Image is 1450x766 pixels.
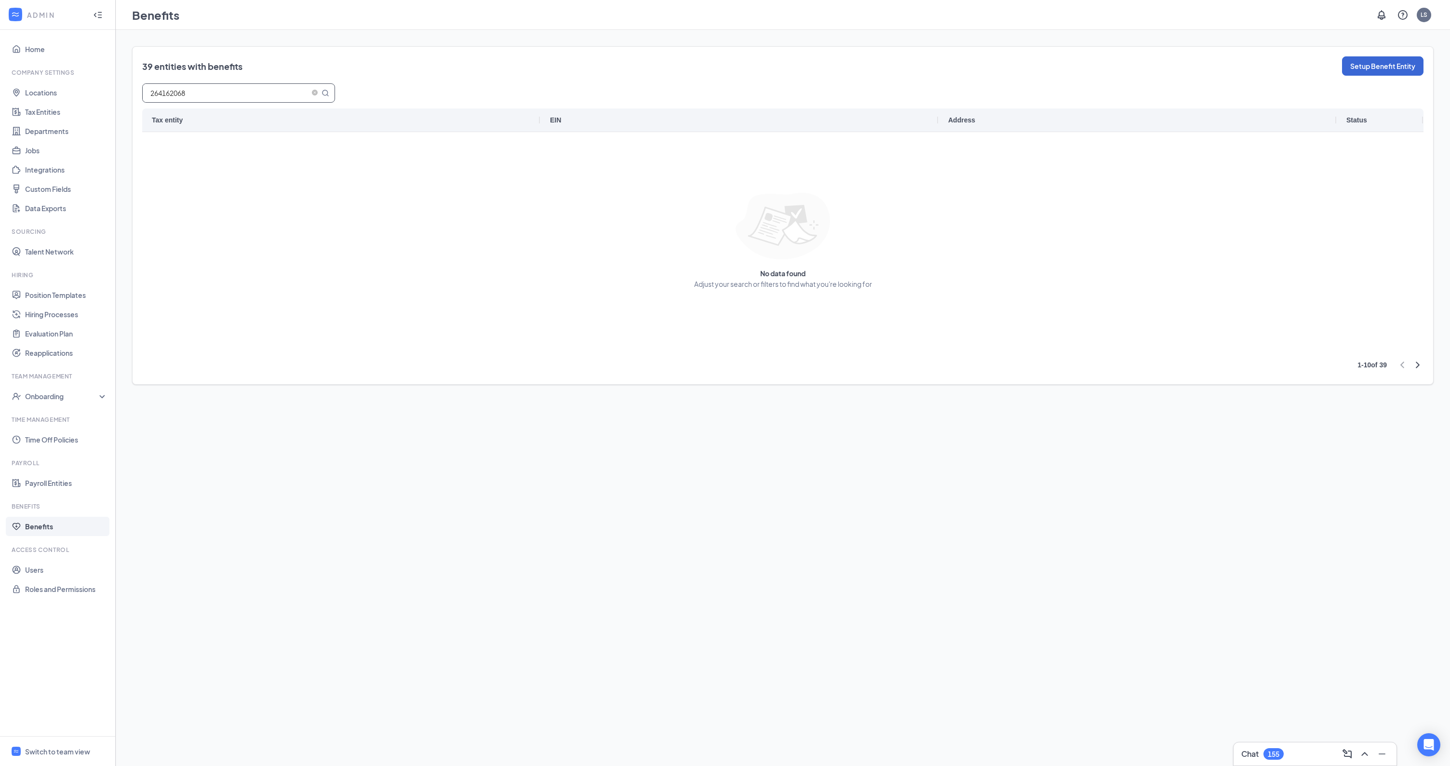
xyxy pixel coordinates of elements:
svg: ChevronUp [1359,748,1370,760]
div: Team Management [12,372,106,380]
a: Users [25,560,107,579]
a: Custom Fields [25,179,107,199]
svg: Notifications [1376,9,1387,21]
a: Reapplications [25,343,107,363]
div: Sourcing [12,228,106,236]
div: 155 [1268,750,1279,758]
button: ComposeMessage [1339,746,1354,762]
span: Status [1346,116,1367,124]
a: Tax Entities [25,102,107,121]
div: Time Management [12,416,106,424]
div: ADMIN [27,10,84,20]
svg: QuestionInfo [1397,9,1409,21]
a: Hiring Processes [25,305,107,324]
div: 1 - 10 of 39 [1357,360,1387,370]
svg: ComposeMessage [1342,748,1353,760]
svg: Collapse [93,10,103,20]
div: LS [1421,11,1427,19]
a: Talent Network [25,242,107,261]
svg: MagnifyingGlass [322,89,329,97]
div: Payroll [12,459,106,467]
a: Time Off Policies [25,430,107,449]
svg: WorkstreamLogo [13,748,19,754]
a: Integrations [25,160,107,179]
div: Access control [12,546,106,554]
span: Address [948,116,975,124]
a: Jobs [25,141,107,160]
a: Home [25,40,107,59]
svg: UserCheck [12,391,21,401]
div: Switch to team view [25,747,90,756]
h2: 39 entities with benefits [142,60,242,72]
button: ChevronUp [1356,746,1371,762]
div: Open Intercom Messenger [1417,733,1440,756]
a: Evaluation Plan [25,324,107,343]
div: Onboarding [25,391,99,401]
button: Minimize [1373,746,1389,762]
span: close-circle [312,90,318,95]
input: Search by tax entity name, EIN, or location [143,84,308,102]
div: Company Settings [12,68,106,77]
a: Benefits [25,517,107,536]
a: Data Exports [25,199,107,218]
svg: ChevronRight [1412,359,1423,371]
a: Locations [25,83,107,102]
svg: WorkstreamLogo [11,10,20,19]
h1: Benefits [132,7,179,23]
a: Position Templates [25,285,107,305]
span: EIN [550,116,561,124]
svg: Minimize [1376,748,1388,760]
a: Departments [25,121,107,141]
div: Benefits [12,502,106,511]
a: Roles and Permissions [25,579,107,599]
span: Tax entity [152,116,183,124]
a: Payroll Entities [25,473,107,493]
h3: Chat [1241,749,1259,759]
span: close-circle [312,89,318,98]
div: Hiring [12,271,106,279]
button: Setup Benefit Entity [1342,56,1423,76]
